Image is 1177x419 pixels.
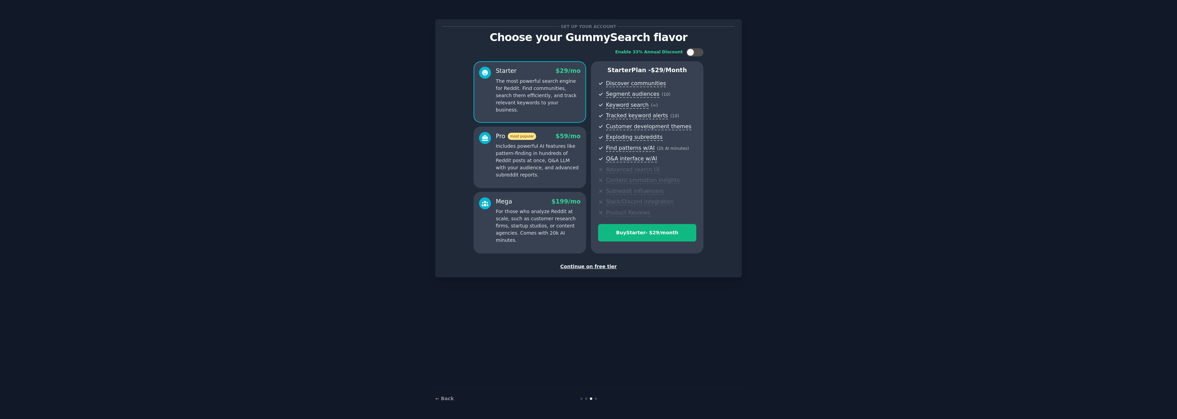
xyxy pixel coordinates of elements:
[606,112,668,119] span: Tracked keyword alerts
[651,103,658,108] span: ( ∞ )
[606,102,649,109] span: Keyword search
[606,166,659,173] span: Advanced search UI
[662,92,670,97] span: ( 10 )
[598,229,696,236] div: Buy Starter - $ 29 /month
[598,224,696,241] button: BuyStarter- $29/month
[496,143,581,179] p: Includes powerful AI features like pattern-finding in hundreds of Reddit posts at once, Q&A LLM w...
[552,198,581,205] span: $ 199 /mo
[496,132,536,141] div: Pro
[442,31,735,43] p: Choose your GummySearch flavor
[496,78,581,114] p: The most powerful search engine for Reddit. Find communities, search them efficiently, and track ...
[606,80,666,87] span: Discover communities
[556,67,581,74] span: $ 29 /mo
[606,188,663,195] span: Subreddit influencers
[657,146,689,151] span: ( 2k AI minutes )
[670,114,679,118] span: ( 10 )
[598,66,696,75] p: Starter Plan -
[556,133,581,140] span: $ 59 /mo
[496,208,581,244] p: For those who analyze Reddit at scale, such as customer research firms, startup studios, or conte...
[606,209,650,217] span: Product Reviews
[606,198,674,206] span: Slack/Discord integration
[606,134,662,141] span: Exploding subreddits
[615,49,683,55] div: Enable 33% Annual Discount
[442,263,735,270] div: Continue on free tier
[606,145,655,152] span: Find patterns w/AI
[435,396,454,401] a: ← Back
[508,133,536,140] span: most popular
[651,67,687,74] span: $ 29 /month
[560,23,618,30] span: Set up your account
[606,155,657,162] span: Q&A interface w/AI
[606,123,691,130] span: Customer development themes
[606,91,659,98] span: Segment audiences
[496,67,517,75] div: Starter
[496,197,512,206] div: Mega
[606,177,680,184] span: Content promotion insights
